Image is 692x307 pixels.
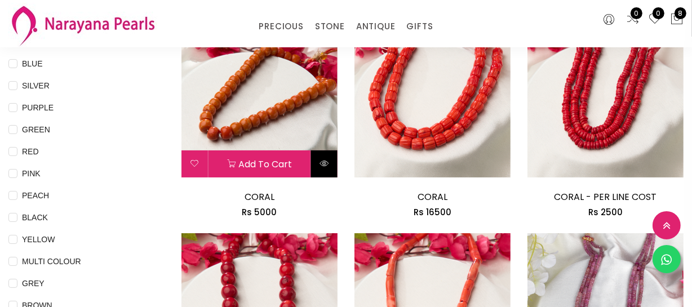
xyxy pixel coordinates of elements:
[17,101,58,114] span: PURPLE
[670,12,684,27] button: 8
[17,255,86,268] span: MULTI COLOUR
[356,18,396,35] a: ANTIQUE
[418,190,447,203] a: CORAL
[17,167,45,180] span: PINK
[17,57,47,70] span: BLUE
[675,7,686,19] span: 8
[631,7,642,19] span: 0
[209,150,310,177] button: Add to cart
[259,18,303,35] a: PRECIOUS
[245,190,274,203] a: CORAL
[588,206,623,218] span: Rs 2500
[653,7,664,19] span: 0
[414,206,451,218] span: Rs 16500
[17,233,59,246] span: YELLOW
[406,18,433,35] a: GIFTS
[554,190,656,203] a: CORAL - PER LINE COST
[17,189,54,202] span: PEACH
[311,150,338,177] button: Quick View
[17,145,43,158] span: RED
[626,12,640,27] a: 0
[17,79,54,92] span: SILVER
[242,206,277,218] span: Rs 5000
[17,123,55,136] span: GREEN
[17,277,49,290] span: GREY
[181,150,208,177] button: Add to wishlist
[315,18,345,35] a: STONE
[17,211,52,224] span: BLACK
[648,12,662,27] a: 0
